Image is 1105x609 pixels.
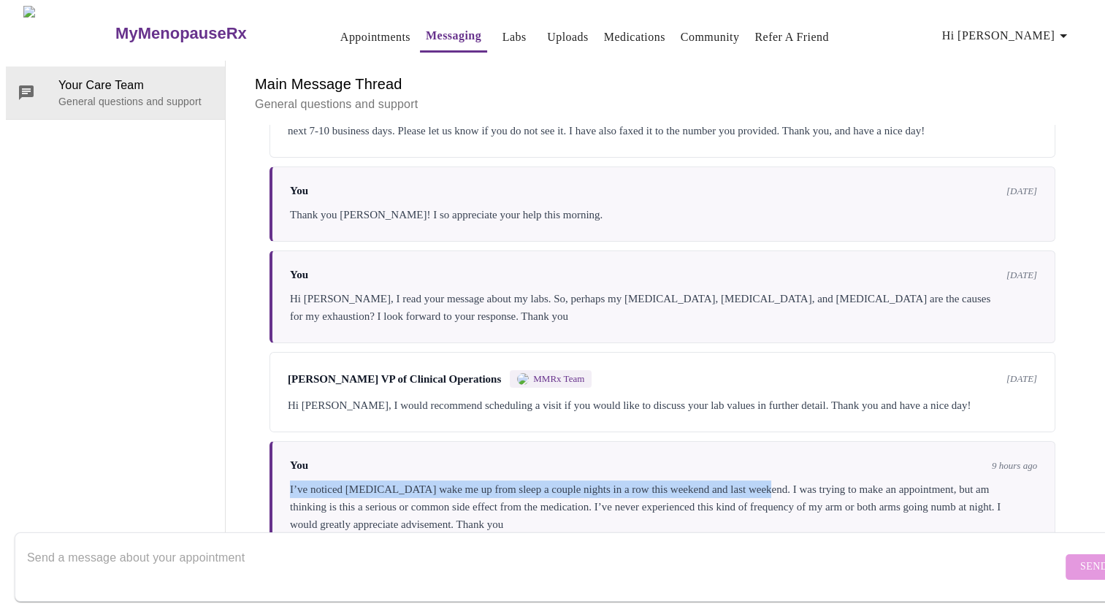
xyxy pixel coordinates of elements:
[288,373,501,386] span: [PERSON_NAME] VP of Clinical Operations
[288,397,1037,414] div: Hi [PERSON_NAME], I would recommend scheduling a visit if you would like to discuss your lab valu...
[533,373,584,385] span: MMRx Team
[340,27,410,47] a: Appointments
[27,543,1062,590] textarea: Send a message about your appointment
[290,206,1037,223] div: Thank you [PERSON_NAME]! I so appreciate your help this morning.
[290,290,1037,325] div: Hi [PERSON_NAME], I read your message about my labs. So, perhaps my [MEDICAL_DATA], [MEDICAL_DATA...
[114,8,305,59] a: MyMenopauseRx
[1006,269,1037,281] span: [DATE]
[681,27,740,47] a: Community
[420,21,487,53] button: Messaging
[290,459,308,472] span: You
[1006,185,1037,197] span: [DATE]
[58,94,213,109] p: General questions and support
[547,27,589,47] a: Uploads
[749,23,835,52] button: Refer a Friend
[426,26,481,46] a: Messaging
[23,6,114,61] img: MyMenopauseRx Logo
[491,23,538,52] button: Labs
[255,96,1070,113] p: General questions and support
[517,373,529,385] img: MMRX
[290,269,308,281] span: You
[604,27,665,47] a: Medications
[290,185,308,197] span: You
[1006,373,1037,385] span: [DATE]
[290,480,1037,533] div: I’ve noticed [MEDICAL_DATA] wake me up from sleep a couple nights in a row this weekend and last ...
[675,23,746,52] button: Community
[502,27,527,47] a: Labs
[334,23,416,52] button: Appointments
[942,26,1072,46] span: Hi [PERSON_NAME]
[115,24,247,43] h3: MyMenopauseRx
[936,21,1078,50] button: Hi [PERSON_NAME]
[6,66,225,119] div: Your Care TeamGeneral questions and support
[255,72,1070,96] h6: Main Message Thread
[541,23,594,52] button: Uploads
[598,23,671,52] button: Medications
[754,27,829,47] a: Refer a Friend
[992,460,1037,472] span: 9 hours ago
[58,77,213,94] span: Your Care Team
